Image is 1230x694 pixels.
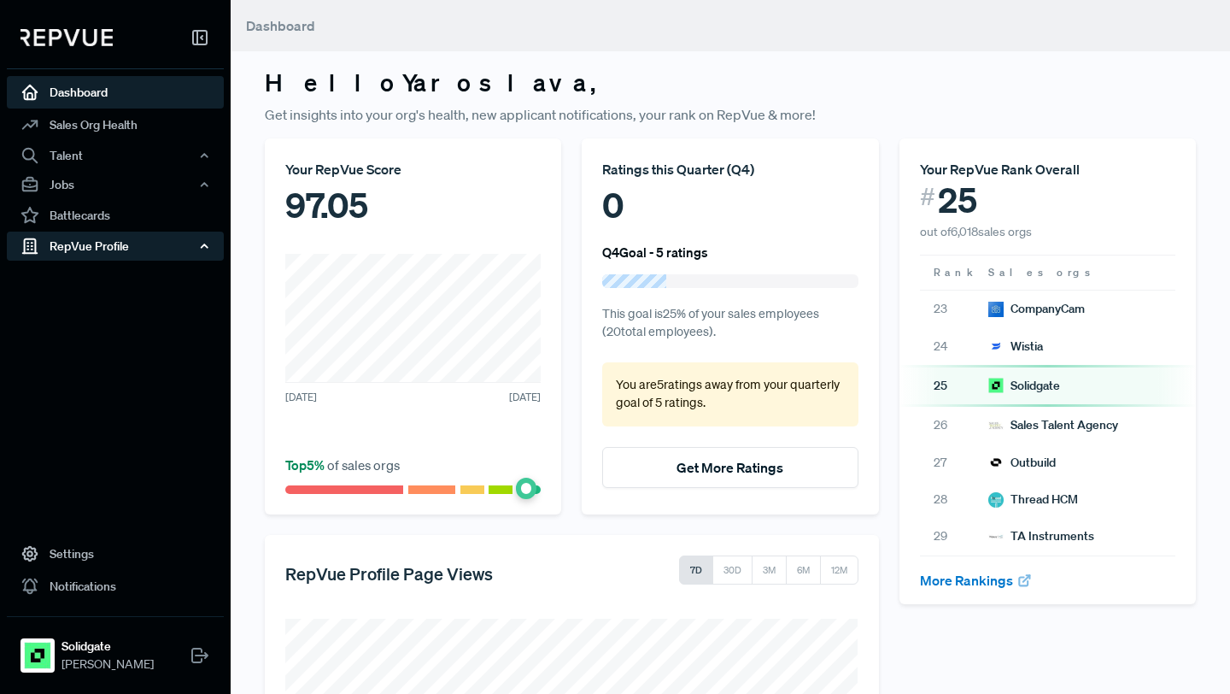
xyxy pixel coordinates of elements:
[988,338,1043,356] div: Wistia
[988,527,1094,545] div: TA Instruments
[7,570,224,603] a: Notifications
[820,556,858,585] button: 12M
[246,17,315,34] span: Dashboard
[265,68,1196,97] h3: Hello Yaroslava ,
[265,104,1196,125] p: Get insights into your org's health, new applicant notifications, your rank on RepVue & more!
[285,456,327,473] span: Top 5 %
[988,492,1004,508] img: Thread HCM
[285,563,493,584] h5: RepVue Profile Page Views
[988,454,1056,472] div: Outbuild
[934,338,975,356] span: 24
[934,454,975,472] span: 27
[988,377,1060,395] div: Solidgate
[602,159,858,179] div: Ratings this Quarter ( Q4 )
[934,265,975,280] span: Rank
[934,416,975,434] span: 26
[61,656,154,673] span: [PERSON_NAME]
[602,244,708,260] h6: Q4 Goal - 5 ratings
[7,141,224,170] button: Talent
[988,416,1118,434] div: Sales Talent Agency
[7,616,224,680] a: SolidgateSolidgate[PERSON_NAME]
[752,556,787,585] button: 3M
[988,529,1004,544] img: TA Instruments
[934,527,975,545] span: 29
[616,376,844,413] p: You are 5 ratings away from your quarterly goal of 5 ratings .
[61,638,154,656] strong: Solidgate
[988,265,1093,280] span: Sales orgs
[934,491,975,509] span: 28
[509,390,541,405] span: [DATE]
[602,447,858,488] button: Get More Ratings
[285,179,541,231] div: 97.05
[934,377,975,395] span: 25
[920,179,935,215] span: #
[920,572,1033,589] a: More Rankings
[7,109,224,141] a: Sales Org Health
[7,199,224,232] a: Battlecards
[602,179,858,231] div: 0
[679,556,713,585] button: 7D
[786,556,821,585] button: 6M
[988,338,1004,354] img: Wistia
[920,224,1032,239] span: out of 6,018 sales orgs
[988,455,1004,470] img: Outbuild
[7,232,224,261] button: RepVue Profile
[7,538,224,570] a: Settings
[20,29,113,46] img: RepVue
[988,418,1004,433] img: Sales Talent Agency
[934,300,975,318] span: 23
[988,302,1004,317] img: CompanyCam
[602,305,858,342] p: This goal is 25 % of your sales employees ( 20 total employees).
[285,456,400,473] span: of sales orgs
[7,170,224,199] button: Jobs
[988,491,1078,509] div: Thread HCM
[7,76,224,109] a: Dashboard
[285,390,317,405] span: [DATE]
[712,556,753,585] button: 30D
[988,378,1004,393] img: Solidgate
[938,179,977,221] span: 25
[24,642,51,669] img: Solidgate
[920,161,1080,178] span: Your RepVue Rank Overall
[285,159,541,179] div: Your RepVue Score
[988,300,1085,318] div: CompanyCam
